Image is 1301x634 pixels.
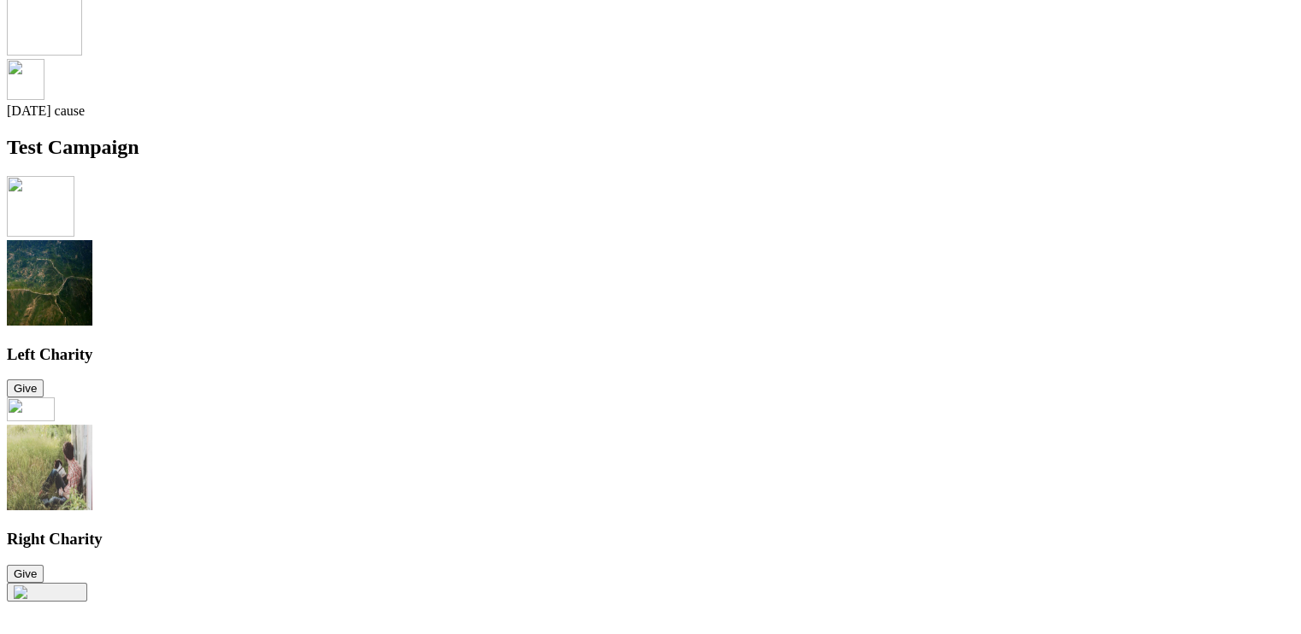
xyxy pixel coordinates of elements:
button: Give [7,379,44,397]
h3: Left Charity [7,345,1294,364]
h3: Right Charity [7,530,1294,549]
h1: Test Campaign [7,136,1294,159]
img: Left Charity [7,240,92,326]
span: [DATE] cause [7,103,85,118]
button: Give [7,565,44,583]
img: Right Charity [7,425,92,510]
img: Play video [14,585,80,599]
